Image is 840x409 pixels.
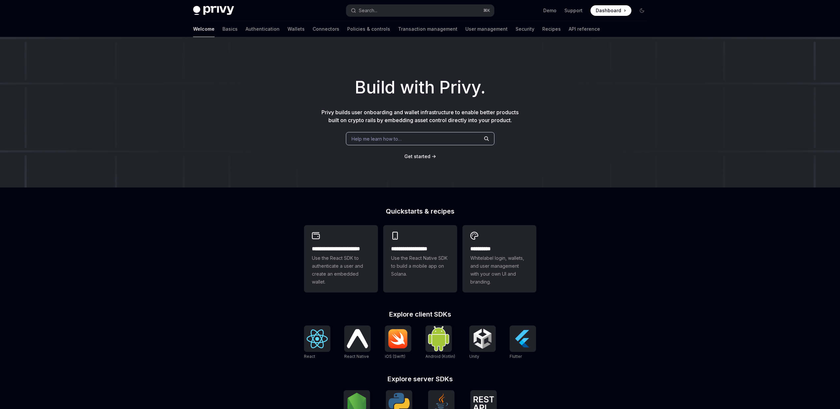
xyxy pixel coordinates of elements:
a: Support [564,7,583,14]
a: Wallets [287,21,305,37]
a: UnityUnity [469,325,496,360]
span: iOS (Swift) [385,354,405,359]
span: Android (Kotlin) [425,354,455,359]
a: FlutterFlutter [510,325,536,360]
a: Get started [404,153,430,160]
span: Get started [404,153,430,159]
a: Basics [222,21,238,37]
span: Privy builds user onboarding and wallet infrastructure to enable better products built on crypto ... [321,109,519,123]
div: Search... [359,7,377,15]
a: ReactReact [304,325,330,360]
a: React NativeReact Native [344,325,371,360]
a: Transaction management [398,21,457,37]
img: React [307,329,328,348]
a: Connectors [313,21,339,37]
h2: Explore server SDKs [304,376,536,382]
h2: Quickstarts & recipes [304,208,536,215]
a: Dashboard [590,5,631,16]
span: Help me learn how to… [352,135,402,142]
span: Dashboard [596,7,621,14]
a: Policies & controls [347,21,390,37]
span: Unity [469,354,479,359]
span: Use the React SDK to authenticate a user and create an embedded wallet. [312,254,370,286]
a: User management [465,21,508,37]
h1: Build with Privy. [11,75,829,100]
a: iOS (Swift)iOS (Swift) [385,325,411,360]
span: React Native [344,354,369,359]
img: iOS (Swift) [387,329,409,349]
a: API reference [569,21,600,37]
img: Android (Kotlin) [428,326,449,351]
img: Unity [472,328,493,349]
img: dark logo [193,6,234,15]
span: React [304,354,315,359]
h2: Explore client SDKs [304,311,536,318]
a: Recipes [542,21,561,37]
a: **** **** **** ***Use the React Native SDK to build a mobile app on Solana. [383,225,457,292]
a: Authentication [246,21,280,37]
a: Welcome [193,21,215,37]
img: React Native [347,329,368,348]
a: Android (Kotlin)Android (Kotlin) [425,325,455,360]
span: Use the React Native SDK to build a mobile app on Solana. [391,254,449,278]
a: **** *****Whitelabel login, wallets, and user management with your own UI and branding. [462,225,536,292]
img: Flutter [512,328,533,349]
span: Flutter [510,354,522,359]
span: ⌘ K [483,8,490,13]
span: Whitelabel login, wallets, and user management with your own UI and branding. [470,254,528,286]
button: Open search [346,5,494,17]
a: Security [516,21,534,37]
button: Toggle dark mode [637,5,647,16]
a: Demo [543,7,556,14]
